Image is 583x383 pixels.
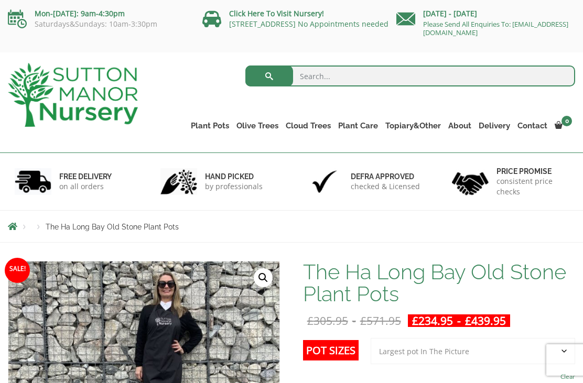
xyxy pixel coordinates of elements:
h6: hand picked [205,172,263,181]
img: 4.jpg [452,166,489,198]
span: £ [465,313,471,328]
span: £ [307,313,314,328]
span: 0 [562,116,572,126]
h6: Price promise [496,167,568,176]
p: on all orders [59,181,112,192]
bdi: 571.95 [360,313,401,328]
span: £ [412,313,418,328]
ins: - [408,314,510,327]
img: 2.jpg [160,168,197,195]
span: Sale! [5,258,30,283]
img: 3.jpg [306,168,343,195]
a: View full-screen image gallery [254,268,273,287]
span: The Ha Long Bay Old Stone Plant Pots [46,223,179,231]
a: Plant Care [334,118,382,133]
bdi: 439.95 [465,313,506,328]
del: - [303,314,405,327]
img: logo [8,63,138,127]
h6: FREE DELIVERY [59,172,112,181]
label: Pot Sizes [303,340,359,360]
p: consistent price checks [496,176,568,197]
a: Plant Pots [187,118,233,133]
input: Search... [245,65,575,86]
a: [STREET_ADDRESS] No Appointments needed [229,19,388,29]
a: Cloud Trees [282,118,334,133]
h1: The Ha Long Bay Old Stone Plant Pots [303,261,575,305]
img: 1.jpg [15,168,51,195]
p: Mon-[DATE]: 9am-4:30pm [8,7,187,20]
p: Saturdays&Sundays: 10am-3:30pm [8,20,187,28]
nav: Breadcrumbs [8,222,575,231]
a: About [445,118,475,133]
bdi: 305.95 [307,313,348,328]
a: 0 [551,118,575,133]
p: checked & Licensed [351,181,420,192]
a: Topiary&Other [382,118,445,133]
a: Please Send All Enquiries To: [EMAIL_ADDRESS][DOMAIN_NAME] [423,19,568,37]
a: Delivery [475,118,514,133]
a: Contact [514,118,551,133]
a: Click Here To Visit Nursery! [229,8,324,18]
bdi: 234.95 [412,313,453,328]
a: Olive Trees [233,118,282,133]
h6: Defra approved [351,172,420,181]
p: [DATE] - [DATE] [396,7,575,20]
p: by professionals [205,181,263,192]
span: £ [360,313,366,328]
